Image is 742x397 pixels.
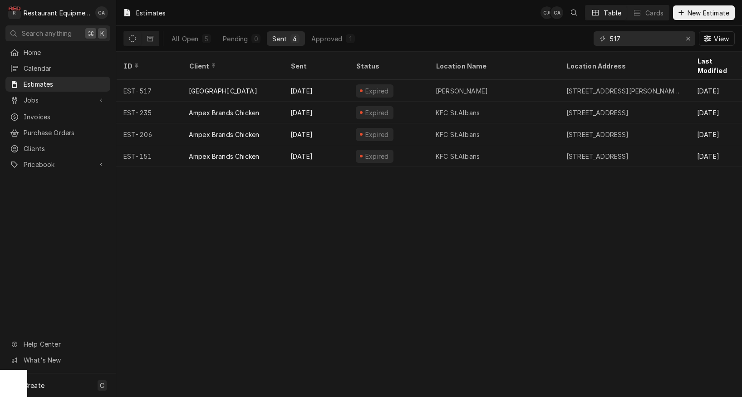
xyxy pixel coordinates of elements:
[364,86,390,96] div: Expired
[116,80,182,102] div: EST-517
[24,382,44,389] span: Create
[95,6,108,19] div: Chrissy Adams's Avatar
[88,29,94,38] span: ⌘
[290,61,339,71] div: Sent
[604,8,621,18] div: Table
[364,130,390,139] div: Expired
[364,108,390,118] div: Expired
[5,353,110,368] a: Go to What's New
[24,355,105,365] span: What's New
[24,95,92,105] span: Jobs
[686,8,731,18] span: New Estimate
[436,61,550,71] div: Location Name
[681,31,695,46] button: Erase input
[22,29,72,38] span: Search anything
[283,80,349,102] div: [DATE]
[24,64,106,73] span: Calendar
[5,125,110,140] a: Purchase Orders
[5,141,110,156] a: Clients
[24,339,105,349] span: Help Center
[24,112,106,122] span: Invoices
[204,34,209,44] div: 5
[5,45,110,60] a: Home
[24,128,106,137] span: Purchase Orders
[5,109,110,124] a: Invoices
[610,31,678,46] input: Keyword search
[311,34,342,44] div: Approved
[436,108,480,118] div: KFC St.Albans
[172,34,198,44] div: All Open
[5,337,110,352] a: Go to Help Center
[272,34,287,44] div: Sent
[550,6,563,19] div: CA
[24,79,106,89] span: Estimates
[24,144,106,153] span: Clients
[364,152,390,161] div: Expired
[566,61,681,71] div: Location Address
[189,108,259,118] div: Ampex Brands Chicken
[223,34,248,44] div: Pending
[95,6,108,19] div: CA
[123,61,172,71] div: ID
[436,130,480,139] div: KFC St.Albans
[5,77,110,92] a: Estimates
[566,152,629,161] div: [STREET_ADDRESS]
[189,61,274,71] div: Client
[436,86,488,96] div: [PERSON_NAME]
[189,130,259,139] div: Ampex Brands Chicken
[566,86,683,96] div: [STREET_ADDRESS][PERSON_NAME][PERSON_NAME]
[566,130,629,139] div: [STREET_ADDRESS]
[24,160,92,169] span: Pricebook
[645,8,663,18] div: Cards
[5,61,110,76] a: Calendar
[712,34,731,44] span: View
[116,102,182,123] div: EST-235
[283,123,349,145] div: [DATE]
[673,5,735,20] button: New Estimate
[5,93,110,108] a: Go to Jobs
[100,29,104,38] span: K
[697,56,739,75] div: Last Modified
[189,86,257,96] div: [GEOGRAPHIC_DATA]
[292,34,298,44] div: 4
[356,61,419,71] div: Status
[189,152,259,161] div: Ampex Brands Chicken
[100,381,104,390] span: C
[566,108,629,118] div: [STREET_ADDRESS]
[5,25,110,41] button: Search anything⌘K
[24,8,90,18] div: Restaurant Equipment Diagnostics
[699,31,735,46] button: View
[24,48,106,57] span: Home
[253,34,259,44] div: 0
[550,6,563,19] div: Chrissy Adams's Avatar
[5,157,110,172] a: Go to Pricebook
[283,102,349,123] div: [DATE]
[541,6,553,19] div: CA
[8,6,21,19] div: R
[436,152,480,161] div: KFC St.Albans
[348,34,353,44] div: 1
[8,6,21,19] div: Restaurant Equipment Diagnostics's Avatar
[116,123,182,145] div: EST-206
[541,6,553,19] div: Chrissy Adams's Avatar
[567,5,581,20] button: Open search
[283,145,349,167] div: [DATE]
[116,145,182,167] div: EST-151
